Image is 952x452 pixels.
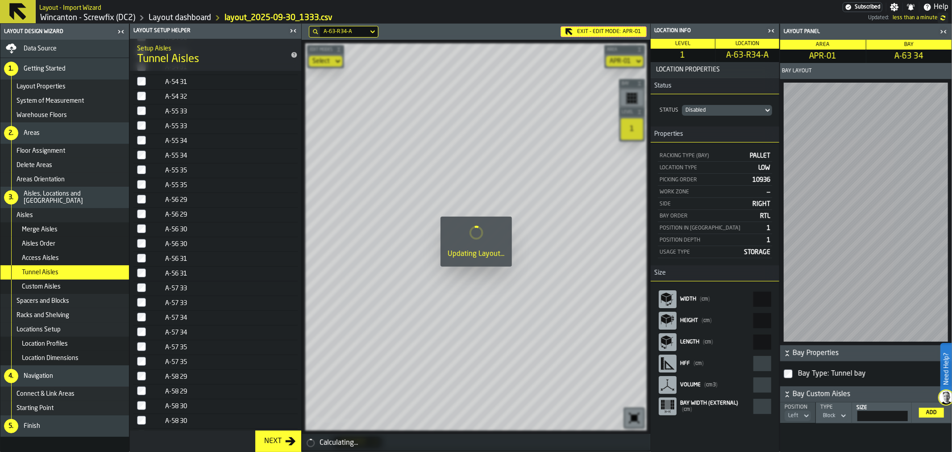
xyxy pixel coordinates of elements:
[0,222,129,237] li: menu Merge Aisles
[716,382,718,388] span: )
[680,318,698,323] span: Height
[703,339,705,345] span: (
[651,126,779,142] h3: title-section-Properties
[133,296,298,310] tr: APR-01-A-57-RIGHT-33
[0,280,129,294] li: menu Custom Aisles
[780,386,952,402] button: button-
[4,419,18,433] div: 5.
[133,384,298,399] tr: APR-01-A-58-RIGHT-29
[868,51,950,61] span: A-63 34
[137,195,158,204] label: InputCheckbox-label-react-aria4829144793-:r2h:
[137,239,158,248] label: InputCheckbox-label-react-aria4829144793-:r2k:
[760,213,770,219] span: RTL
[165,359,294,366] div: A-57 35
[658,234,772,246] div: StatList-item-Position Depth
[133,266,298,281] tr: APR-01-A-56-RIGHT-31
[0,251,129,265] li: menu Access Aisles
[680,361,690,366] span: HFF
[133,148,298,163] tr: APR-01-A-55-RIGHT-34
[0,265,129,280] li: menu Tunnel Aisles
[133,414,298,428] tr: APR-01-A-58-RIGHT-30
[753,399,771,414] input: react-aria4829144793-:rsg: react-aria4829144793-:rsg:
[137,121,146,130] input: InputCheckbox-label-react-aria4829144793-:r2c:
[819,404,847,410] div: Type
[137,43,280,52] h2: Sub Title
[660,249,740,255] div: Usage Type
[658,103,772,117] div: StatusDropdownMenuValue-Disabled
[784,369,793,378] input: InputCheckbox-label-react-aria4829144793-:rl5:
[17,390,75,398] span: Connect & Link Areas
[0,122,129,144] li: menu Areas
[0,337,129,351] li: menu Location Profiles
[704,382,718,388] span: cm3
[149,13,211,23] a: link-to-/wh/i/63e073f5-5036-4912-aacb-dea34a669cb3/designer
[165,138,294,145] div: A-55 34
[893,15,938,21] span: 01/10/2025, 12:30:23
[137,313,146,322] input: InputCheckbox-label-react-aria4829144793-:r2p:
[658,353,772,374] label: react-aria4829144793-:rsc:
[941,344,951,394] label: Need Help?
[165,329,294,336] div: A-57 34
[17,176,65,183] span: Areas Orientation
[137,180,158,189] label: InputCheckbox-label-react-aria4829144793-:r2g:
[133,369,298,384] tr: APR-01-A-58-LEFT-29
[765,25,777,36] label: button-toggle-Close me
[137,431,146,439] input: InputCheckbox-label-react-aria4829144793-:r2v:
[22,355,79,362] span: Location Dimensions
[255,431,301,452] button: button-Next
[40,13,135,23] a: link-to-/wh/i/63e073f5-5036-4912-aacb-dea34a669cb3
[702,361,704,366] span: )
[22,255,59,262] span: Access Aisles
[137,342,146,351] input: InputCheckbox-label-react-aria4829144793-:r2r:
[819,404,848,421] div: TypeDropdownMenuValue-1
[653,28,765,34] div: Location Info
[4,126,18,140] div: 2.
[694,361,695,366] span: (
[843,2,882,12] div: Menu Subscription
[753,356,771,371] input: react-aria4829144793-:rsc: react-aria4829144793-:rsc:
[137,180,146,189] input: InputCheckbox-label-react-aria4829144793-:r2g:
[165,152,294,159] div: A-55 34
[320,26,377,37] div: DropdownMenuValue-A-63-R34-A
[39,13,454,23] nav: Breadcrumb
[4,62,18,76] div: 1.
[0,401,129,415] li: menu Starting Point
[0,237,129,251] li: menu Aisles Order
[0,40,129,58] li: menu Data Source
[137,401,158,410] label: InputCheckbox-label-react-aria4829144793-:r91:
[793,389,950,400] span: Bay Custom Aisles
[752,177,770,183] span: 10936
[17,212,33,219] span: Aisles
[133,325,298,340] tr: APR-01-A-57-RIGHT-34
[133,428,298,443] tr: APR-01-A-58-LEFT-31
[137,386,146,395] input: InputCheckbox-label-react-aria4829144793-:r2t:
[938,13,948,23] label: button-toggle-undefined
[658,174,772,186] div: StatList-item-Picking Order
[658,246,772,258] div: StatList-item-Usage Type
[653,66,777,73] span: Location Properties
[165,285,294,292] div: A-57 33
[137,52,199,67] span: Tunnel Aisles
[137,106,146,115] input: InputCheckbox-label-react-aria4829144793-:r2b:
[224,13,333,23] a: link-to-/wh/i/63e073f5-5036-4912-aacb-dea34a669cb3/import/layout/7605fe0b-3163-4103-9414-20495ab8...
[137,372,146,381] input: InputCheckbox-label-react-aria4829144793-:r8j:
[702,318,703,323] span: (
[165,79,294,86] div: A-54 31
[137,401,146,410] input: InputCheckbox-label-react-aria4829144793-:r91:
[17,162,52,169] span: Delete Areas
[660,225,763,231] div: Position in [GEOGRAPHIC_DATA]
[137,136,146,145] input: InputCheckbox-label-react-aria4829144793-:r2d:
[24,423,40,430] span: Finish
[0,208,129,222] li: menu Aisles
[137,357,146,366] input: InputCheckbox-label-react-aria4829144793-:r2s:
[767,189,770,195] span: —
[320,438,647,448] div: Calculating...
[137,268,146,277] input: InputCheckbox-label-react-aria4829144793-:r2m:
[753,313,771,328] input: react-aria4829144793-:rs8: react-aria4829144793-:rs8:
[302,434,650,452] div: alert-Calculating...
[132,28,287,34] div: Layout Setup Helper
[658,162,772,174] div: StatList-item-Location Type
[658,198,772,210] div: StatList-item-Side
[137,106,158,115] label: InputCheckbox-label-react-aria4829144793-:r2b:
[782,68,812,74] span: Bay Layout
